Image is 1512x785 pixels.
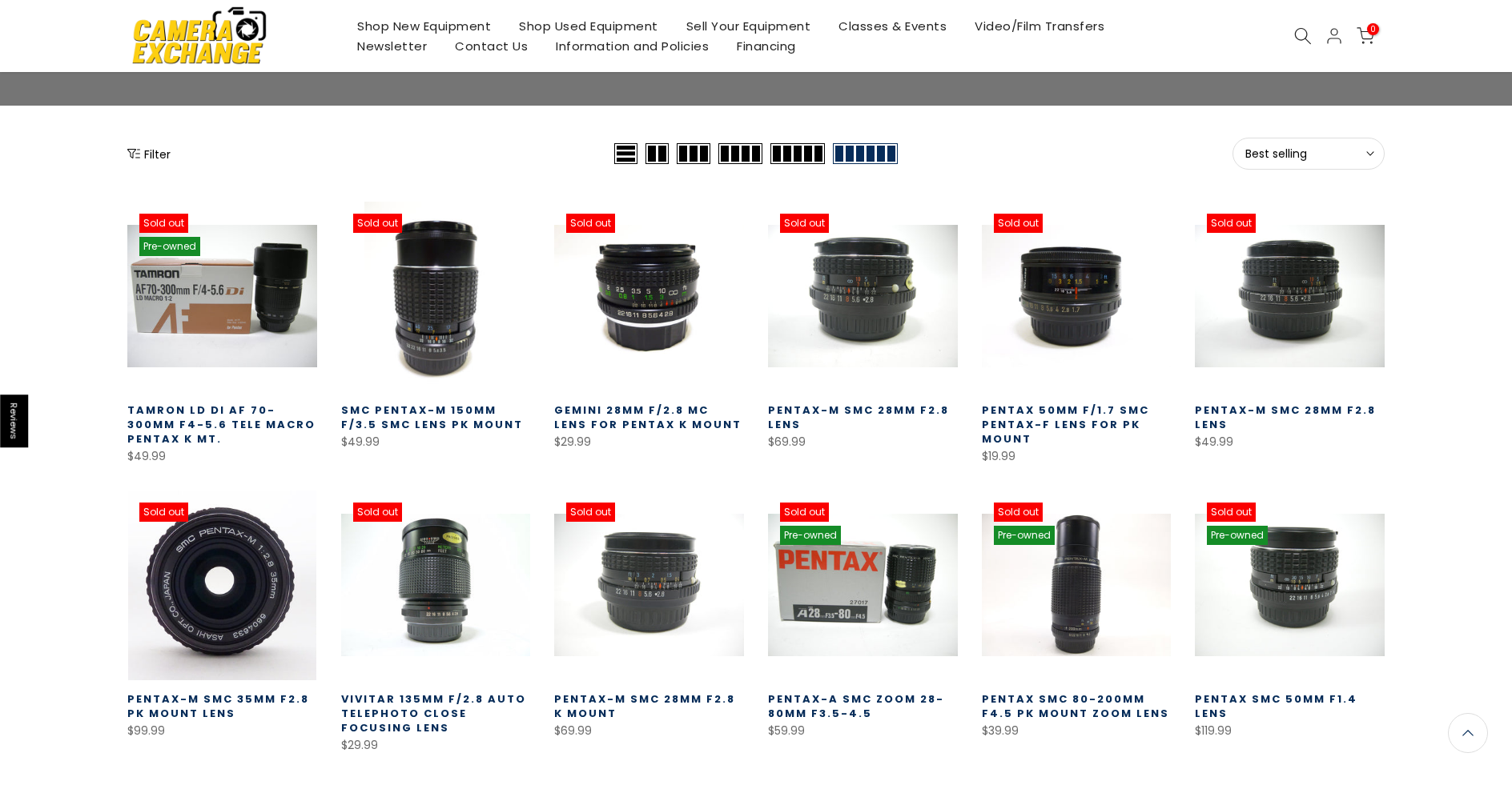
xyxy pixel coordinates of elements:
[341,432,531,452] div: $49.99
[344,36,441,56] a: Newsletter
[1245,146,1372,161] span: Best selling
[441,36,542,56] a: Contact Us
[982,721,1172,741] div: $39.99
[768,403,949,432] a: Pentax-M SMC 28mm f2.8 lens
[825,16,961,36] a: Classes & Events
[344,16,505,36] a: Shop New Equipment
[723,36,810,56] a: Financing
[672,16,825,36] a: Sell Your Equipment
[127,691,309,721] a: Pentax-M SMC 35mm f2.8 PK Mount Lens
[982,447,1172,467] div: $19.99
[554,432,744,452] div: $29.99
[1195,721,1385,741] div: $119.99
[961,16,1119,36] a: Video/Film Transfers
[554,721,744,741] div: $69.99
[505,16,673,36] a: Shop Used Equipment
[768,691,944,721] a: Pentax-A SMC Zoom 28-80mm f3.5-4.5
[341,735,531,755] div: $29.99
[341,403,523,432] a: SMC Pentax-M 150mm f/3.5 SMC Lens PK Mount
[554,691,735,721] a: Pentax-M SMC 28mm f2.8 K Mount
[1357,27,1374,45] a: 0
[341,691,526,735] a: Vivitar 135mm f/2.8 Auto Telephoto Close Focusing Lens
[1448,713,1488,753] a: Back to the top
[768,721,958,741] div: $59.99
[127,447,317,467] div: $49.99
[1195,403,1376,432] a: Pentax-M SMC 28mm f2.8 lens
[1195,432,1385,452] div: $49.99
[1367,23,1379,35] span: 0
[768,432,958,452] div: $69.99
[554,403,742,432] a: Gemini 28mm f/2.8 MC Lens for Pentax K Mount
[127,721,317,741] div: $99.99
[1195,691,1357,721] a: Pentax SMC 50mm f1.4 Lens
[127,146,171,162] button: Show filters
[127,403,316,447] a: Tamron LD Di AF 70-300mm f4-5.6 Tele Macro Pentax K Mt.
[982,403,1149,447] a: Pentax 50mm f/1.7 SMC Pentax-F Lens for PK Mount
[1233,138,1385,170] button: Best selling
[982,691,1169,721] a: Pentax SMC 80-200mm F4.5 PK Mount Zoom Lens
[542,36,723,56] a: Information and Policies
